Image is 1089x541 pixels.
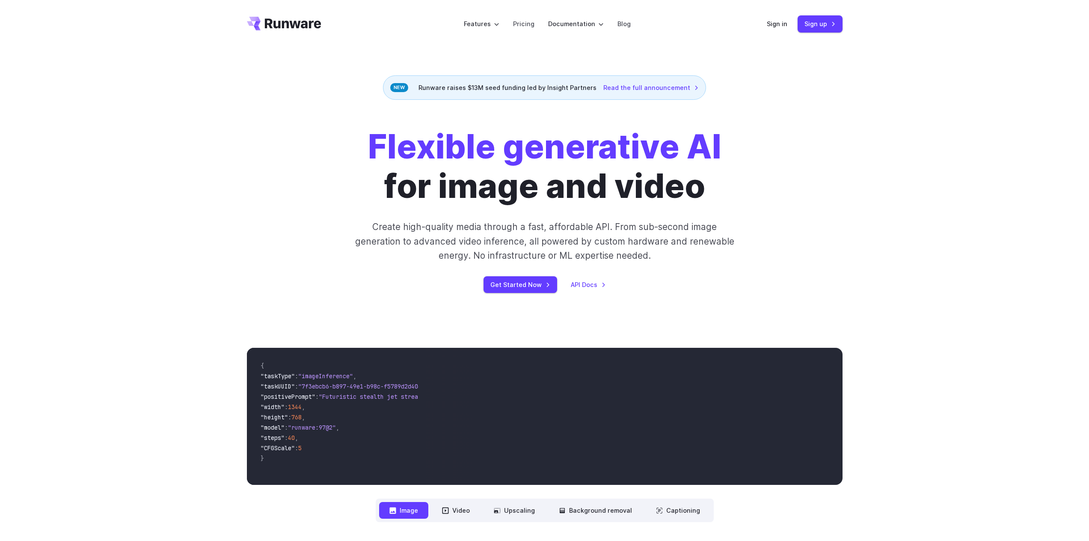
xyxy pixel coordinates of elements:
[383,75,706,100] div: Runware raises $13M seed funding led by Insight Partners
[261,434,285,442] span: "steps"
[549,502,642,519] button: Background removal
[261,403,285,411] span: "width"
[484,276,557,293] a: Get Started Now
[288,413,291,421] span: :
[261,383,295,390] span: "taskUUID"
[295,372,298,380] span: :
[261,454,264,462] span: }
[298,372,353,380] span: "imageInference"
[767,19,787,29] a: Sign in
[261,444,295,452] span: "CFGScale"
[247,17,321,30] a: Go to /
[295,383,298,390] span: :
[513,19,534,29] a: Pricing
[261,393,315,401] span: "positivePrompt"
[288,403,302,411] span: 1344
[368,127,721,206] h1: for image and video
[379,502,428,519] button: Image
[484,502,545,519] button: Upscaling
[617,19,631,29] a: Blog
[288,434,295,442] span: 40
[336,424,339,431] span: ,
[261,362,264,370] span: {
[548,19,604,29] label: Documentation
[288,424,336,431] span: "runware:97@2"
[368,127,721,167] strong: Flexible generative AI
[798,15,843,32] a: Sign up
[302,413,305,421] span: ,
[261,413,288,421] span: "height"
[302,403,305,411] span: ,
[295,444,298,452] span: :
[354,220,735,263] p: Create high-quality media through a fast, affordable API. From sub-second image generation to adv...
[315,393,319,401] span: :
[285,424,288,431] span: :
[432,502,480,519] button: Video
[571,280,606,290] a: API Docs
[298,444,302,452] span: 5
[298,383,428,390] span: "7f3ebcb6-b897-49e1-b98c-f5789d2d40d7"
[646,502,710,519] button: Captioning
[603,83,699,93] a: Read the full announcement
[319,393,630,401] span: "Futuristic stealth jet streaking through a neon-lit cityscape with glowing purple exhaust"
[261,424,285,431] span: "model"
[285,434,288,442] span: :
[285,403,288,411] span: :
[295,434,298,442] span: ,
[261,372,295,380] span: "taskType"
[291,413,302,421] span: 768
[353,372,356,380] span: ,
[464,19,499,29] label: Features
